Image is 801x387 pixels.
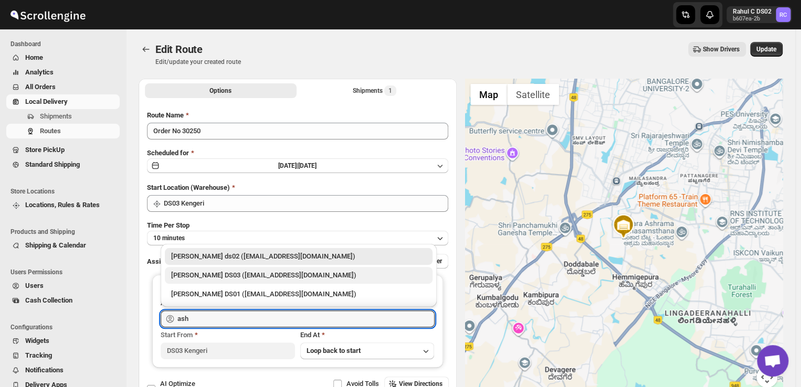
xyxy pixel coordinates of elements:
span: Local Delivery [25,98,68,105]
span: Routes [40,127,61,135]
span: Add More Driver [396,257,442,265]
button: Show satellite imagery [507,84,559,105]
button: Show street map [470,84,507,105]
span: Standard Shipping [25,160,80,168]
div: [PERSON_NAME] DS01 ([EMAIL_ADDRESS][DOMAIN_NAME]) [171,289,426,299]
button: Analytics [6,65,120,80]
span: Shipments [40,112,72,120]
input: Search assignee [177,310,435,327]
li: ashik uddin DS03 (katiri8361@kimdyn.com) [161,265,437,284]
span: 1 [388,87,392,95]
span: Route Name [147,111,184,119]
button: User menu [726,6,792,23]
p: Rahul C DS02 [733,7,772,16]
input: Eg: Bengaluru Route [147,123,448,139]
span: Store PickUp [25,146,65,154]
span: Store Locations [10,187,121,196]
button: Shipments [6,109,120,124]
span: Time Per Stop [147,221,189,229]
span: Cash Collection [25,296,72,304]
button: 10 minutes [147,231,448,245]
span: Show Drivers [703,45,740,53]
span: 10 minutes [153,234,185,242]
span: Start Location (Warehouse) [147,184,230,191]
button: Selected Shipments [299,83,450,98]
button: Notifications [6,363,120,378]
span: Users [25,282,44,289]
span: Update [756,45,776,53]
button: Cash Collection [6,293,120,308]
span: Locations, Rules & Rates [25,201,100,209]
span: Start From [161,331,193,339]
span: Rahul C DS02 [776,7,791,22]
span: Analytics [25,68,54,76]
button: Users [6,278,120,293]
span: Products and Shipping [10,228,121,236]
span: Notifications [25,366,64,374]
button: Shipping & Calendar [6,238,120,253]
button: Update [750,42,783,57]
span: Shipping & Calendar [25,241,86,249]
button: Loop back to start [300,342,435,359]
button: Tracking [6,348,120,363]
li: Ashraf Ali DS01 (matice5369@anysilo.com) [161,284,437,303]
text: RC [779,12,787,18]
button: Locations, Rules & Rates [6,198,120,212]
div: [PERSON_NAME] ds02 ([EMAIL_ADDRESS][DOMAIN_NAME]) [171,251,426,262]
span: [DATE] | [278,162,298,169]
button: All Route Options [145,83,297,98]
div: End At [300,330,435,340]
p: Edit/update your created route [155,58,241,66]
span: All Orders [25,83,56,91]
span: [DATE] [298,162,317,169]
span: Loop back to start [307,347,361,354]
span: Scheduled for [147,149,189,157]
span: Widgets [25,337,49,345]
p: b607ea-2b [733,16,772,22]
li: Rashidul ds02 (vaseno4694@minduls.com) [161,248,437,265]
button: Widgets [6,334,120,348]
span: Home [25,53,43,61]
span: Assign to [147,257,175,265]
button: [DATE]|[DATE] [147,158,448,173]
span: Dashboard [10,40,121,48]
span: Edit Route [155,43,203,56]
div: [PERSON_NAME] DS03 ([EMAIL_ADDRESS][DOMAIN_NAME]) [171,270,426,281]
button: Routes [6,124,120,138]
span: Tracking [25,351,52,359]
span: Users Permissions [10,268,121,276]
button: Routes [139,42,153,57]
div: Open chat [757,345,788,377]
img: ScrollEngine [8,2,87,28]
span: Configurations [10,323,121,331]
div: Shipments [353,85,396,96]
input: Search location [164,195,448,212]
button: All Orders [6,80,120,94]
button: Home [6,50,120,65]
span: Options [209,87,231,95]
button: Show Drivers [688,42,746,57]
